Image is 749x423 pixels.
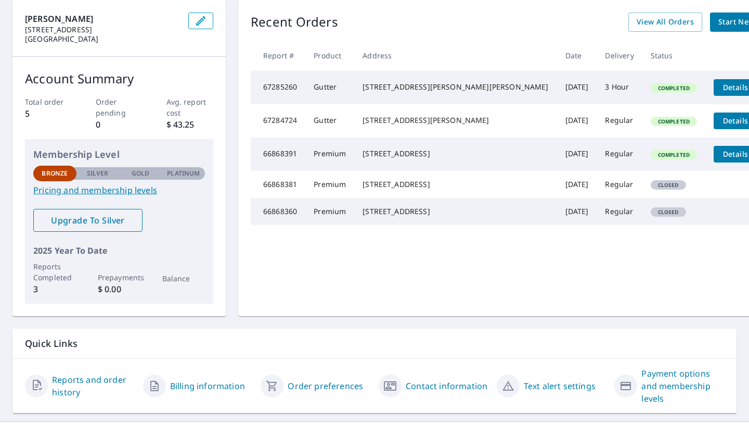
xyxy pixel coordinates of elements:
[597,171,642,198] td: Regular
[162,273,205,284] p: Balance
[251,40,305,71] th: Report #
[652,151,696,158] span: Completed
[637,16,694,29] span: View All Orders
[25,25,180,34] p: [STREET_ADDRESS]
[557,198,597,225] td: [DATE]
[363,82,548,92] div: [STREET_ADDRESS][PERSON_NAME][PERSON_NAME]
[251,104,305,138] td: 67284724
[597,198,642,225] td: Regular
[406,380,487,392] a: Contact information
[597,104,642,138] td: Regular
[597,138,642,171] td: Regular
[33,209,143,232] a: Upgrade To Silver
[25,337,724,350] p: Quick Links
[251,13,338,32] p: Recent Orders
[25,13,180,25] p: [PERSON_NAME]
[98,283,141,295] p: $ 0.00
[251,71,305,104] td: 67285260
[25,96,72,107] p: Total order
[557,71,597,104] td: [DATE]
[166,96,214,118] p: Avg. report cost
[652,118,696,125] span: Completed
[557,171,597,198] td: [DATE]
[25,107,72,120] p: 5
[597,71,642,104] td: 3 Hour
[305,71,354,104] td: Gutter
[251,198,305,225] td: 66868360
[33,261,76,283] p: Reports Completed
[363,115,548,126] div: [STREET_ADDRESS][PERSON_NAME]
[305,171,354,198] td: Premium
[288,380,363,392] a: Order preferences
[652,181,685,189] span: Closed
[87,169,109,178] p: Silver
[42,169,68,178] p: Bronze
[33,184,205,196] a: Pricing and membership levels
[33,147,205,161] p: Membership Level
[305,198,354,225] td: Premium
[98,272,141,283] p: Prepayments
[305,138,354,171] td: Premium
[363,148,548,159] div: [STREET_ADDRESS]
[52,374,135,399] a: Reports and order history
[251,138,305,171] td: 66868391
[42,215,134,226] span: Upgrade To Silver
[363,179,548,190] div: [STREET_ADDRESS]
[652,208,685,216] span: Closed
[597,40,642,71] th: Delivery
[557,104,597,138] td: [DATE]
[33,283,76,295] p: 3
[628,13,702,32] a: View All Orders
[167,169,200,178] p: Platinum
[557,138,597,171] td: [DATE]
[25,69,213,88] p: Account Summary
[96,96,143,118] p: Order pending
[642,40,705,71] th: Status
[557,40,597,71] th: Date
[363,206,548,217] div: [STREET_ADDRESS]
[96,118,143,131] p: 0
[524,380,596,392] a: Text alert settings
[652,84,696,92] span: Completed
[170,380,245,392] a: Billing information
[305,104,354,138] td: Gutter
[354,40,557,71] th: Address
[641,367,724,405] a: Payment options and membership levels
[166,118,214,131] p: $ 43.25
[33,244,205,257] p: 2025 Year To Date
[305,40,354,71] th: Product
[132,169,149,178] p: Gold
[251,171,305,198] td: 66868381
[25,34,180,44] p: [GEOGRAPHIC_DATA]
